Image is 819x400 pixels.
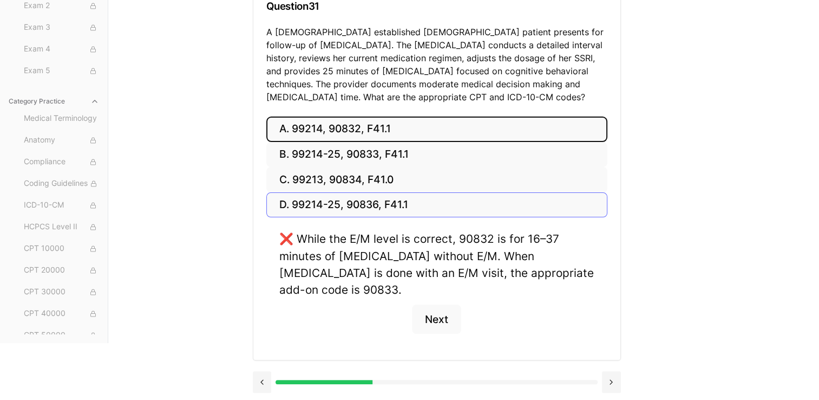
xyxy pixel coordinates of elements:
button: CPT 10000 [19,240,103,257]
button: HCPCS Level II [19,218,103,236]
button: A. 99214, 90832, F41.1 [266,117,607,142]
span: CPT 50000 [24,330,99,341]
button: CPT 50000 [19,327,103,344]
span: Exam 4 [24,43,99,55]
span: Coding Guidelines [24,178,99,190]
button: Coding Guidelines [19,175,103,192]
span: Anatomy [24,134,99,146]
button: CPT 30000 [19,283,103,301]
button: Compliance [19,153,103,171]
button: Exam 5 [19,62,103,80]
span: ICD-10-CM [24,199,99,211]
button: ICD-10-CM [19,197,103,214]
span: HCPCS Level II [24,221,99,233]
span: CPT 20000 [24,264,99,276]
button: D. 99214-25, 90836, F41.1 [266,192,607,218]
span: Compliance [24,156,99,168]
button: Next [412,305,461,334]
span: CPT 30000 [24,286,99,298]
span: Exam 5 [24,65,99,77]
button: CPT 20000 [19,262,103,279]
button: Anatomy [19,132,103,149]
p: A [DEMOGRAPHIC_DATA] established [DEMOGRAPHIC_DATA] patient presents for follow-up of [MEDICAL_DA... [266,25,607,104]
button: C. 99213, 90834, F41.0 [266,167,607,192]
button: B. 99214-25, 90833, F41.1 [266,142,607,167]
span: CPT 40000 [24,308,99,320]
button: CPT 40000 [19,305,103,322]
span: Medical Terminology [24,113,99,125]
button: Category Practice [4,93,103,110]
span: CPT 10000 [24,243,99,255]
span: Exam 3 [24,22,99,34]
button: Exam 3 [19,19,103,36]
div: ❌ While the E/M level is correct, 90832 is for 16–37 minutes of [MEDICAL_DATA] without E/M. When ... [279,230,594,298]
button: Medical Terminology [19,110,103,127]
button: Exam 4 [19,41,103,58]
